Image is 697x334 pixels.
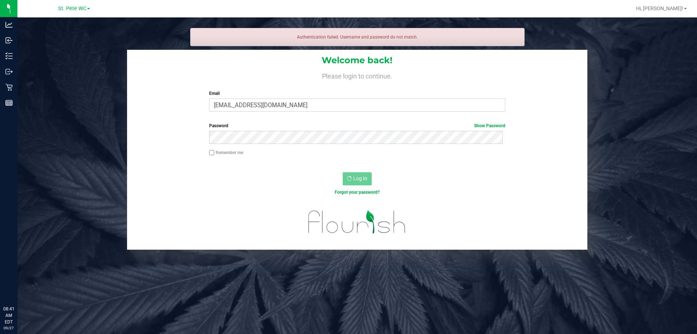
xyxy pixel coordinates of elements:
[127,71,587,80] h4: Please login to continue.
[190,28,525,46] div: Authentication failed. Username and password do not match.
[474,123,505,128] a: Show Password
[209,150,214,155] input: Remember me
[335,190,380,195] a: Forgot your password?
[3,306,14,325] p: 08:41 AM EDT
[209,90,505,97] label: Email
[5,99,13,106] inline-svg: Reports
[209,149,243,156] label: Remember me
[353,176,367,181] span: Log In
[5,21,13,28] inline-svg: Analytics
[636,5,683,11] span: Hi, [PERSON_NAME]!
[209,123,228,128] span: Password
[127,56,587,65] h1: Welcome back!
[299,204,415,241] img: flourish_logo.svg
[5,84,13,91] inline-svg: Retail
[5,68,13,75] inline-svg: Outbound
[5,37,13,44] inline-svg: Inbound
[343,172,372,185] button: Log In
[58,5,86,12] span: St. Pete WC
[5,52,13,60] inline-svg: Inventory
[3,325,14,331] p: 09/27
